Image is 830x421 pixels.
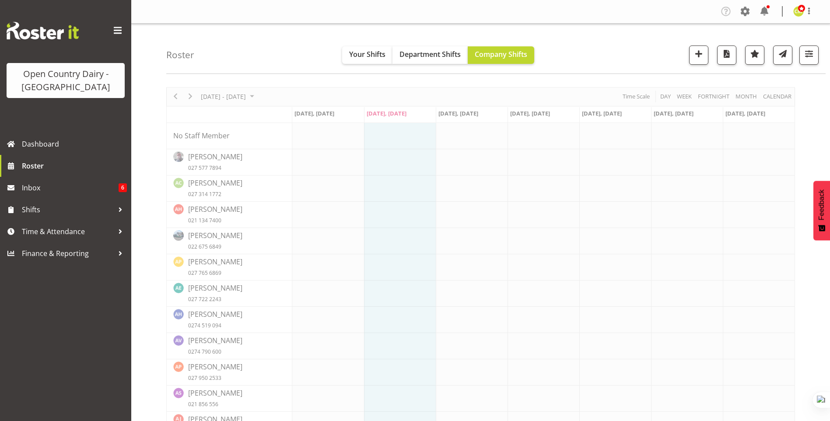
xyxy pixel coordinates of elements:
span: Roster [22,159,127,172]
button: Download a PDF of the roster according to the set date range. [717,46,736,65]
button: Highlight an important date within the roster. [745,46,764,65]
button: Feedback - Show survey [813,181,830,240]
span: Inbox [22,181,119,194]
button: Filter Shifts [799,46,819,65]
button: Company Shifts [468,46,534,64]
div: Open Country Dairy - [GEOGRAPHIC_DATA] [15,67,116,94]
h4: Roster [166,50,194,60]
span: Dashboard [22,137,127,151]
button: Your Shifts [342,46,392,64]
button: Send a list of all shifts for the selected filtered period to all rostered employees. [773,46,792,65]
span: Feedback [818,189,826,220]
img: corey-millan10439.jpg [793,6,804,17]
button: Add a new shift [689,46,708,65]
img: Rosterit website logo [7,22,79,39]
span: Department Shifts [399,49,461,59]
span: Company Shifts [475,49,527,59]
span: 6 [119,183,127,192]
button: Department Shifts [392,46,468,64]
span: Finance & Reporting [22,247,114,260]
span: Shifts [22,203,114,216]
span: Time & Attendance [22,225,114,238]
span: Your Shifts [349,49,385,59]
